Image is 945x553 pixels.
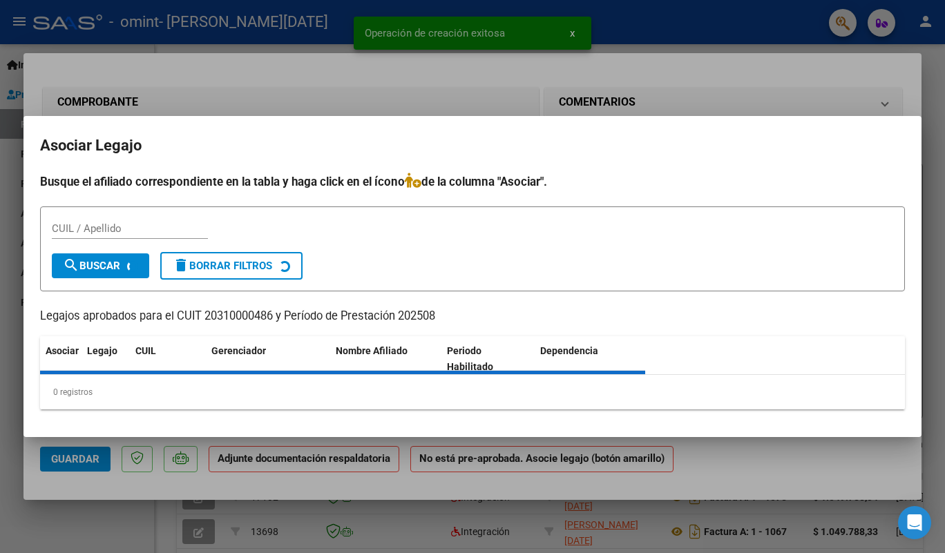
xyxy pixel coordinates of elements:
[206,336,330,382] datatable-header-cell: Gerenciador
[160,252,303,280] button: Borrar Filtros
[40,336,82,382] datatable-header-cell: Asociar
[40,173,905,191] h4: Busque el afiliado correspondiente en la tabla y haga click en el ícono de la columna "Asociar".
[540,345,598,356] span: Dependencia
[173,257,189,273] mat-icon: delete
[40,133,905,159] h2: Asociar Legajo
[447,345,493,372] span: Periodo Habilitado
[336,345,408,356] span: Nombre Afiliado
[40,375,905,409] div: 0 registros
[135,345,156,356] span: CUIL
[173,260,272,272] span: Borrar Filtros
[211,345,266,356] span: Gerenciador
[46,345,79,356] span: Asociar
[535,336,646,382] datatable-header-cell: Dependencia
[63,260,120,272] span: Buscar
[52,253,149,278] button: Buscar
[130,336,206,382] datatable-header-cell: CUIL
[898,506,931,539] div: Open Intercom Messenger
[63,257,79,273] mat-icon: search
[82,336,130,382] datatable-header-cell: Legajo
[87,345,117,356] span: Legajo
[330,336,441,382] datatable-header-cell: Nombre Afiliado
[441,336,535,382] datatable-header-cell: Periodo Habilitado
[40,308,905,325] p: Legajos aprobados para el CUIT 20310000486 y Período de Prestación 202508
